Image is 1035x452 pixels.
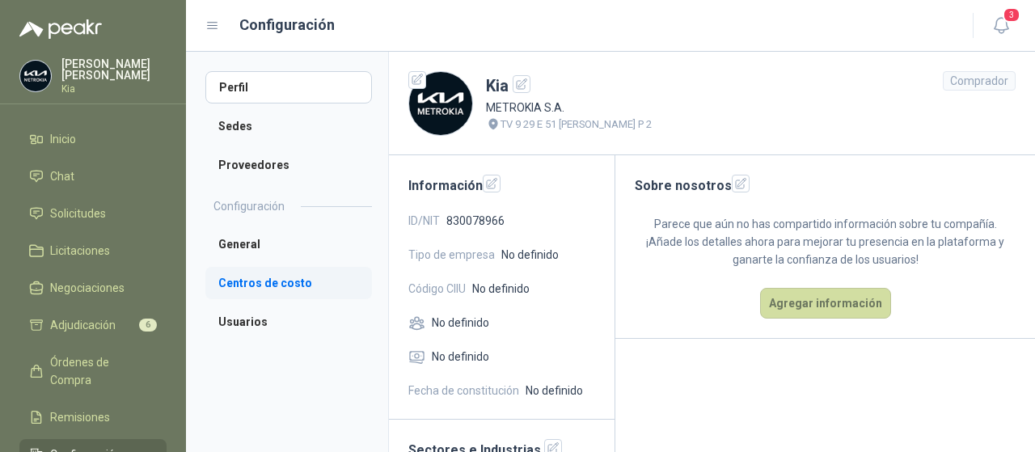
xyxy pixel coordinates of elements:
[501,116,652,133] p: TV 9 29 E 51 [PERSON_NAME] P 2
[635,175,1016,196] h2: Sobre nosotros
[486,99,652,116] p: METROKIA S.A.
[446,212,505,230] span: 830078966
[205,71,372,103] a: Perfil
[19,161,167,192] a: Chat
[205,110,372,142] a: Sedes
[408,212,440,230] span: ID/NIT
[408,175,595,196] h2: Información
[408,246,495,264] span: Tipo de empresa
[432,348,489,365] span: No definido
[139,319,157,332] span: 6
[205,267,372,299] a: Centros de costo
[635,215,1016,268] p: Parece que aún no has compartido información sobre tu compañía. ¡Añade los detalles ahora para me...
[1003,7,1020,23] span: 3
[986,11,1016,40] button: 3
[50,242,110,260] span: Licitaciones
[213,197,285,215] h2: Configuración
[19,310,167,340] a: Adjudicación6
[50,316,116,334] span: Adjudicación
[19,347,167,395] a: Órdenes de Compra
[50,205,106,222] span: Solicitudes
[408,280,466,298] span: Código CIIU
[472,280,530,298] span: No definido
[50,130,76,148] span: Inicio
[205,149,372,181] a: Proveedores
[486,74,652,99] h1: Kia
[760,288,891,319] button: Agregar información
[50,408,110,426] span: Remisiones
[20,61,51,91] img: Company Logo
[19,402,167,433] a: Remisiones
[526,382,583,399] span: No definido
[205,228,372,260] a: General
[19,272,167,303] a: Negociaciones
[50,167,74,185] span: Chat
[50,353,151,389] span: Órdenes de Compra
[50,279,125,297] span: Negociaciones
[205,306,372,338] a: Usuarios
[19,124,167,154] a: Inicio
[61,84,167,94] p: Kia
[943,71,1016,91] div: Comprador
[61,58,167,81] p: [PERSON_NAME] [PERSON_NAME]
[409,72,472,135] img: Company Logo
[432,314,489,332] span: No definido
[408,382,519,399] span: Fecha de constitución
[19,19,102,39] img: Logo peakr
[501,246,559,264] span: No definido
[19,235,167,266] a: Licitaciones
[239,14,335,36] h1: Configuración
[19,198,167,229] a: Solicitudes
